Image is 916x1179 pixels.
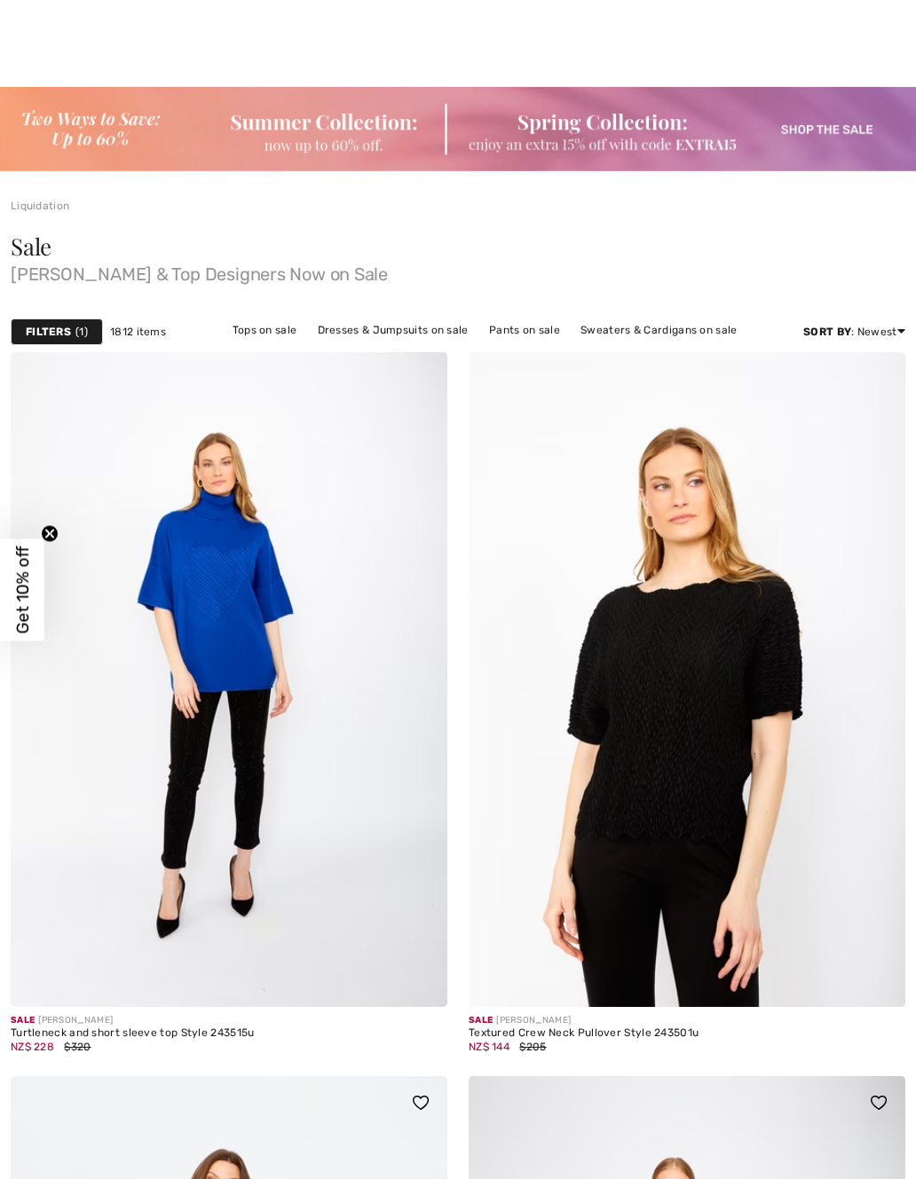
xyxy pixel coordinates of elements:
a: Skirts on sale [460,342,548,365]
img: heart_black_full.svg [871,1096,887,1110]
a: Pants on sale [480,318,569,342]
span: 1 [75,324,88,340]
span: Sale [11,1015,35,1026]
a: Outerwear on sale [551,342,666,365]
span: [PERSON_NAME] & Top Designers Now on Sale [11,258,905,283]
a: Dresses & Jumpsuits on sale [309,318,478,342]
span: $320 [64,1041,91,1053]
span: NZ$ 144 [469,1041,509,1053]
span: 1812 items [110,324,166,340]
strong: Filters [26,324,71,340]
strong: Sort By [803,326,851,338]
span: Sale [469,1015,493,1026]
a: Tops on sale [224,318,306,342]
span: Get 10% off [12,546,33,633]
span: Sale [11,231,51,262]
img: heart_black_full.svg [413,1096,429,1110]
div: Textured Crew Neck Pullover Style 243501u [469,1027,905,1040]
a: Liquidation [11,200,69,212]
a: Sweaters & Cardigans on sale [572,318,746,342]
img: Textured Crew Neck Pullover Style 243501u. Black [469,352,905,1007]
button: Close teaser [41,524,59,542]
span: $205 [519,1041,546,1053]
img: Turtleneck and short sleeve top Style 243515u. Royal [11,352,447,1007]
div: : Newest [803,324,905,340]
div: Turtleneck and short sleeve top Style 243515u [11,1027,447,1040]
div: [PERSON_NAME] [11,1014,447,1027]
a: Jackets & Blazers on sale [304,342,457,365]
iframe: Opens a widget where you can find more information [856,1050,898,1095]
div: [PERSON_NAME] [469,1014,905,1027]
span: NZ$ 228 [11,1041,54,1053]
